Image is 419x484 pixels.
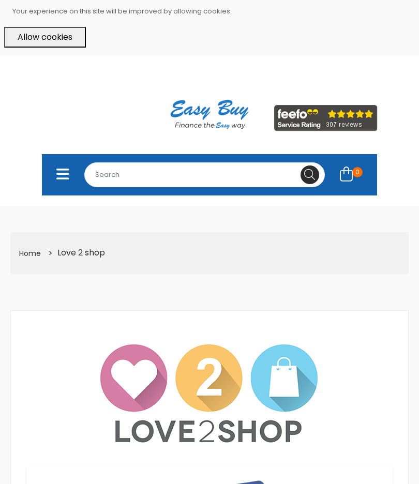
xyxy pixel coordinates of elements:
input: Search for... [84,162,325,187]
button: Toggle navigation [50,163,76,187]
a: Home [19,248,41,259]
li: Love 2 shop [44,245,106,261]
span: 0 [352,167,363,177]
button: Allow cookies [4,27,86,48]
p: Your experience on this site will be improved by allowing cookies. [12,4,415,19]
img: Easy Buy [160,87,258,142]
a: 0 [333,163,369,187]
img: Love2shop Logo [98,342,321,446]
img: feefo_logo [274,105,378,131]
